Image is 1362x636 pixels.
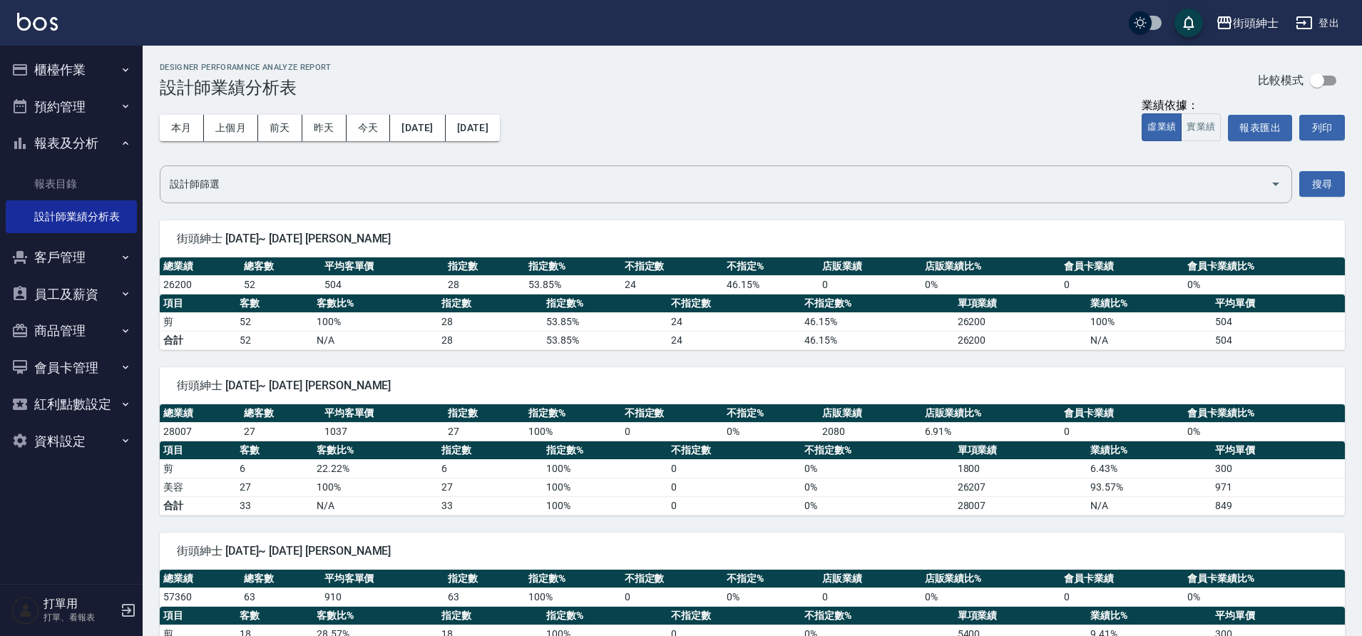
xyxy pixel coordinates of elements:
[1060,275,1184,294] td: 0
[302,115,347,141] button: 昨天
[1184,570,1345,588] th: 會員卡業績比%
[321,275,445,294] td: 504
[6,200,137,233] a: 設計師業績分析表
[6,125,137,162] button: 報表及分析
[954,312,1087,331] td: 26200
[17,13,58,31] img: Logo
[543,294,667,313] th: 指定數%
[438,459,543,478] td: 6
[667,294,801,313] th: 不指定數
[921,570,1060,588] th: 店販業績比%
[621,275,723,294] td: 24
[819,257,921,276] th: 店販業績
[801,312,954,331] td: 46.15 %
[160,331,236,349] td: 合計
[954,459,1087,478] td: 1800
[1060,422,1184,441] td: 0
[819,422,921,441] td: 2080
[819,275,921,294] td: 0
[921,275,1060,294] td: 0 %
[1174,9,1203,37] button: save
[819,588,921,606] td: 0
[1299,171,1345,198] button: 搜尋
[240,257,321,276] th: 總客數
[166,172,1264,197] input: 選擇設計師
[236,441,312,460] th: 客數
[313,312,438,331] td: 100 %
[801,331,954,349] td: 46.15%
[258,115,302,141] button: 前天
[240,570,321,588] th: 總客數
[543,496,667,515] td: 100%
[543,312,667,331] td: 53.85 %
[1210,9,1284,38] button: 街頭紳士
[1212,441,1345,460] th: 平均單價
[1087,496,1212,515] td: N/A
[723,275,819,294] td: 46.15 %
[1184,422,1345,441] td: 0 %
[801,607,954,625] th: 不指定數%
[240,275,321,294] td: 52
[1299,115,1345,140] button: 列印
[921,257,1060,276] th: 店販業績比%
[236,459,312,478] td: 6
[1087,441,1212,460] th: 業績比%
[321,570,445,588] th: 平均客單價
[1258,73,1304,88] p: 比較模式
[1184,404,1345,423] th: 會員卡業績比%
[525,422,621,441] td: 100 %
[621,588,723,606] td: 0
[801,441,954,460] th: 不指定數%
[11,596,40,625] img: Person
[313,441,438,460] th: 客數比%
[438,478,543,496] td: 27
[6,88,137,125] button: 預約管理
[204,115,258,141] button: 上個月
[1087,459,1212,478] td: 6.43 %
[819,570,921,588] th: 店販業績
[543,478,667,496] td: 100 %
[160,312,236,331] td: 剪
[444,275,525,294] td: 28
[1181,113,1221,141] button: 實業績
[160,588,240,606] td: 57360
[621,570,723,588] th: 不指定數
[1087,478,1212,496] td: 93.57 %
[543,459,667,478] td: 100 %
[1087,294,1212,313] th: 業績比%
[321,257,445,276] th: 平均客單價
[954,496,1087,515] td: 28007
[921,422,1060,441] td: 6.91 %
[954,331,1087,349] td: 26200
[236,478,312,496] td: 27
[723,588,819,606] td: 0 %
[6,276,137,313] button: 員工及薪資
[1087,607,1212,625] th: 業績比%
[525,275,621,294] td: 53.85 %
[921,588,1060,606] td: 0 %
[801,478,954,496] td: 0 %
[236,607,312,625] th: 客數
[1184,257,1345,276] th: 會員卡業績比%
[1060,570,1184,588] th: 會員卡業績
[1060,257,1184,276] th: 會員卡業績
[621,422,723,441] td: 0
[667,312,801,331] td: 24
[240,588,321,606] td: 63
[160,441,1345,516] table: a dense table
[313,331,438,349] td: N/A
[160,422,240,441] td: 28007
[801,496,954,515] td: 0%
[667,441,801,460] th: 不指定數
[160,459,236,478] td: 剪
[160,275,240,294] td: 26200
[160,257,1345,294] table: a dense table
[667,607,801,625] th: 不指定數
[313,459,438,478] td: 22.22 %
[160,294,1345,350] table: a dense table
[177,379,1328,393] span: 街頭紳士 [DATE]~ [DATE] [PERSON_NAME]
[236,312,312,331] td: 52
[236,331,312,349] td: 52
[1233,14,1279,32] div: 街頭紳士
[390,115,445,141] button: [DATE]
